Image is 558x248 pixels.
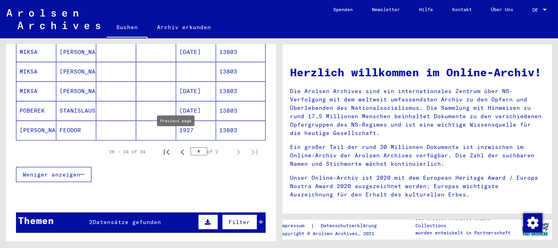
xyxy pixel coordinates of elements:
[16,167,91,182] button: Weniger anzeigen
[520,219,550,239] img: yv_logo.png
[16,121,56,140] mat-cell: [PERSON_NAME]
[56,81,96,101] mat-cell: [PERSON_NAME]
[176,42,216,62] mat-cell: [DATE]
[109,148,146,155] div: 26 – 34 of 34
[56,62,96,81] mat-cell: [PERSON_NAME]
[314,222,386,230] a: Datenschutzerklärung
[279,222,386,230] div: |
[229,218,250,226] span: Filter
[56,101,96,120] mat-cell: STANISLAUS
[279,230,386,237] p: Copyright © Arolsen Archives, 2021
[175,144,191,160] button: Previous page
[523,213,542,232] img: Zustimmung ändern
[16,42,56,62] mat-cell: MIKSA
[216,101,265,120] mat-cell: 13803
[523,213,542,232] div: Zustimmung ändern
[16,81,56,101] mat-cell: MIKSA
[230,144,246,160] button: Next page
[159,144,175,160] button: First page
[23,171,80,178] span: Weniger anzeigen
[89,218,93,226] span: 2
[216,121,265,140] mat-cell: 13803
[279,222,311,230] a: Impressum
[176,121,216,140] mat-cell: 1927
[147,18,220,37] a: Archiv erkunden
[415,215,518,229] p: Die Arolsen Archives Online-Collections
[6,9,100,29] img: Arolsen_neg.svg
[93,218,161,226] span: Datensätze gefunden
[56,121,96,140] mat-cell: FEODOR
[16,62,56,81] mat-cell: MIKSA
[176,81,216,101] mat-cell: [DATE]
[415,229,518,244] p: wurden entwickelt in Partnerschaft mit
[246,144,262,160] button: Last page
[216,81,265,101] mat-cell: 13803
[222,214,257,230] button: Filter
[16,101,56,120] mat-cell: POBEREK
[216,42,265,62] mat-cell: 13803
[107,18,147,38] a: Suchen
[290,174,544,199] p: Unser Online-Archiv ist 2020 mit dem European Heritage Award / Europa Nostra Award 2020 ausgezeic...
[216,62,265,81] mat-cell: 13803
[290,87,544,137] p: Die Arolsen Archives sind ein internationales Zentrum über NS-Verfolgung mit dem weltweit umfasse...
[191,148,230,155] div: of 2
[532,7,541,13] span: DE
[18,213,54,228] div: Themen
[290,64,544,81] h1: Herzlich willkommen im Online-Archiv!
[290,143,544,168] p: Ein großer Teil der rund 30 Millionen Dokumente ist inzwischen im Online-Archiv der Arolsen Archi...
[56,42,96,62] mat-cell: [PERSON_NAME]
[176,101,216,120] mat-cell: [DATE]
